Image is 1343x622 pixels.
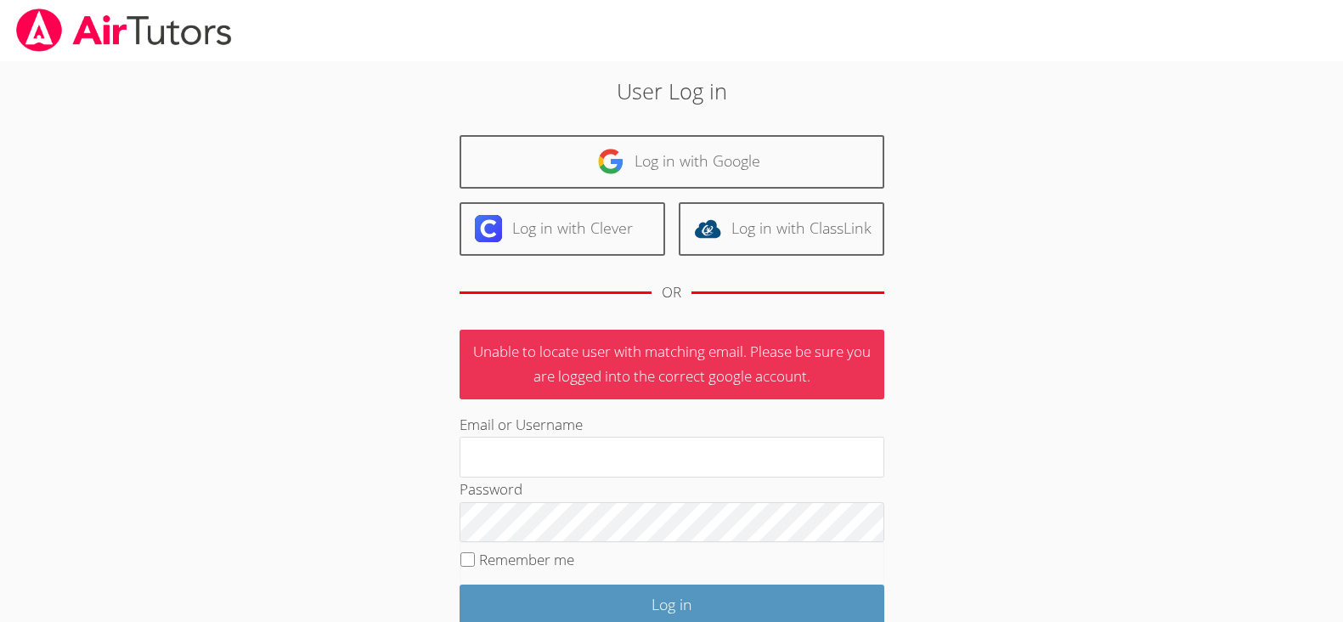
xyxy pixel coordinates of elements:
label: Email or Username [460,415,583,434]
img: google-logo-50288ca7cdecda66e5e0955fdab243c47b7ad437acaf1139b6f446037453330a.svg [597,148,624,175]
a: Log in with ClassLink [679,202,884,256]
label: Password [460,479,522,499]
div: OR [662,280,681,305]
a: Log in with Google [460,135,884,189]
img: airtutors_banner-c4298cdbf04f3fff15de1276eac7730deb9818008684d7c2e4769d2f7ddbe033.png [14,8,234,52]
label: Remember me [479,550,574,569]
img: clever-logo-6eab21bc6e7a338710f1a6ff85c0baf02591cd810cc4098c63d3a4b26e2feb20.svg [475,215,502,242]
a: Log in with Clever [460,202,665,256]
h2: User Log in [309,75,1035,107]
img: classlink-logo-d6bb404cc1216ec64c9a2012d9dc4662098be43eaf13dc465df04b49fa7ab582.svg [694,215,721,242]
p: Unable to locate user with matching email. Please be sure you are logged into the correct google ... [460,330,884,399]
